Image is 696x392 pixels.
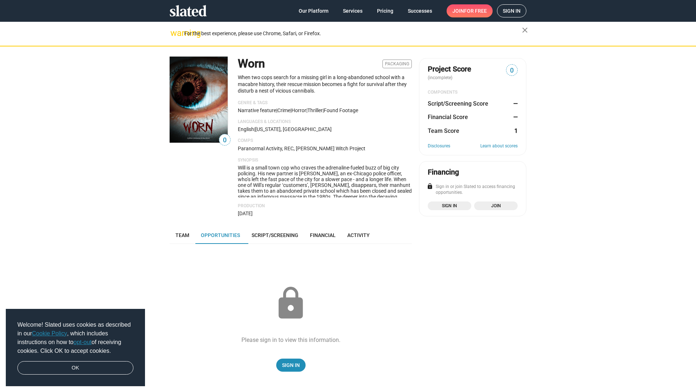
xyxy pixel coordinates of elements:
span: Financial [310,232,336,238]
a: Joinfor free [447,4,493,17]
dt: Financial Score [428,113,468,121]
dt: Team Score [428,127,459,135]
span: 0 [506,66,517,75]
a: Activity [341,226,376,244]
a: Learn about scores [480,143,518,149]
p: Paranormal Activity, REC, [PERSON_NAME] Witch Project [238,145,412,152]
dd: — [511,100,518,107]
span: Join [478,202,513,209]
span: Sign In [282,359,300,372]
span: for free [464,4,487,17]
span: Successes [408,4,432,17]
a: Disclosures [428,143,450,149]
mat-icon: close [521,26,529,34]
a: Cookie Policy [32,330,67,336]
span: [US_STATE], [GEOGRAPHIC_DATA] [255,126,332,132]
p: Languages & Locations [238,119,412,125]
p: When two cops search for a missing girl in a long-abandoned school with a macabre history, their ... [238,74,412,94]
h1: Worn [238,56,265,72]
span: Activity [347,232,370,238]
span: Join [452,4,487,17]
span: Our Platform [299,4,328,17]
span: Welcome! Slated uses cookies as described in our , which includes instructions on how to of recei... [17,320,133,355]
mat-icon: lock [273,285,309,322]
span: found footage [324,107,358,113]
span: Crime [277,107,290,113]
span: Horror [291,107,306,113]
span: Pricing [377,4,393,17]
span: Opportunities [201,232,240,238]
div: For the best experience, please use Chrome, Safari, or Firefox. [184,29,522,38]
a: Sign in [428,201,471,210]
a: Services [337,4,368,17]
span: Team [175,232,189,238]
span: Script/Screening [252,232,298,238]
a: Successes [402,4,438,17]
a: Sign in [497,4,526,17]
a: Join [474,201,518,210]
p: Production [238,203,412,209]
a: opt-out [74,339,92,345]
span: | [254,126,255,132]
span: Project Score [428,64,471,74]
span: (incomplete) [428,75,454,80]
span: Packaging [382,60,412,68]
span: [DATE] [238,211,253,216]
a: Sign In [276,359,306,372]
mat-icon: lock [427,183,433,189]
p: Synopsis [238,158,412,163]
span: Narrative feature [238,107,276,113]
span: English [238,126,254,132]
span: Sign in [432,202,467,209]
div: Financing [428,167,459,177]
span: 0 [219,135,230,145]
span: | [276,107,277,113]
img: Worn [170,57,228,143]
p: Genre & Tags [238,100,412,106]
span: Sign in [503,5,521,17]
div: Please sign in to view this information. [241,336,340,344]
dd: 1 [511,127,518,135]
dt: Script/Screening Score [428,100,488,107]
p: Comps [238,138,412,144]
a: Our Platform [293,4,334,17]
div: Sign in or join Slated to access financing opportunities. [428,184,518,196]
span: Services [343,4,362,17]
a: Financial [304,226,341,244]
span: | [323,107,324,113]
a: Team [170,226,195,244]
mat-icon: warning [170,29,179,37]
a: dismiss cookie message [17,361,133,375]
span: | [290,107,291,113]
span: Will is a small town cop who craves the adrenaline-fueled buzz of big city policing. His new part... [238,165,412,234]
div: cookieconsent [6,309,145,387]
a: Script/Screening [246,226,304,244]
span: Thriller [307,107,323,113]
dd: — [511,113,518,121]
a: Opportunities [195,226,246,244]
span: | [306,107,307,113]
a: Pricing [371,4,399,17]
div: COMPONENTS [428,90,518,95]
